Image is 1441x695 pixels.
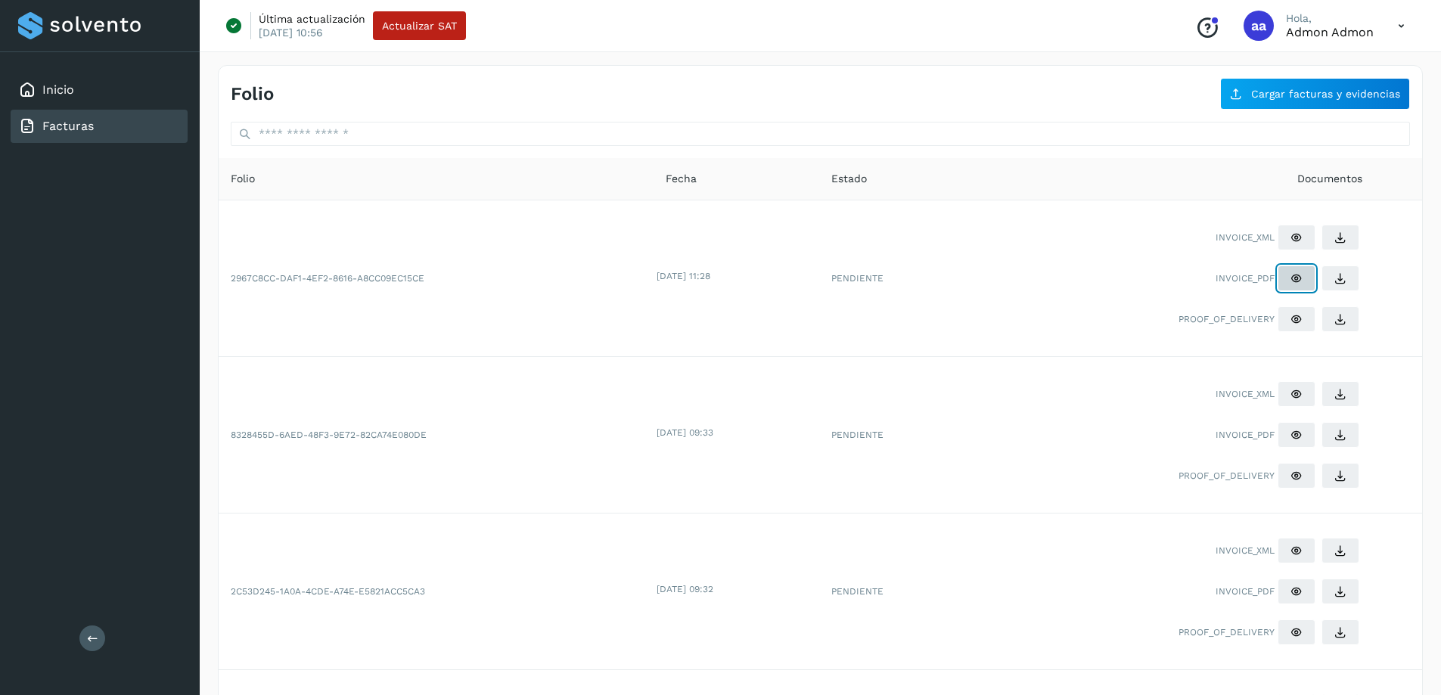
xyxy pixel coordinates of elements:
div: Inicio [11,73,188,107]
td: PENDIENTE [819,357,968,513]
span: Documentos [1297,171,1362,187]
p: [DATE] 10:56 [259,26,323,39]
span: PROOF_OF_DELIVERY [1179,625,1275,639]
button: Actualizar SAT [373,11,466,40]
div: [DATE] 09:32 [657,582,816,596]
div: Facturas [11,110,188,143]
a: Facturas [42,119,94,133]
span: INVOICE_PDF [1216,428,1275,442]
span: INVOICE_XML [1216,387,1275,401]
p: Hola, [1286,12,1374,25]
p: admon admon [1286,25,1374,39]
span: INVOICE_PDF [1216,585,1275,598]
span: Estado [831,171,867,187]
span: INVOICE_XML [1216,231,1275,244]
span: Fecha [666,171,697,187]
td: PENDIENTE [819,513,968,670]
div: [DATE] 09:33 [657,426,816,439]
button: Cargar facturas y evidencias [1220,78,1410,110]
td: 2967C8CC-DAF1-4EF2-8616-A8CC09EC15CE [219,200,654,357]
a: Inicio [42,82,74,97]
td: PENDIENTE [819,200,968,357]
span: INVOICE_PDF [1216,271,1275,285]
span: Actualizar SAT [382,20,457,31]
span: PROOF_OF_DELIVERY [1179,469,1275,482]
div: [DATE] 11:28 [657,269,816,283]
td: 8328455D-6AED-48F3-9E72-82CA74E080DE [219,357,654,513]
span: Folio [231,171,255,187]
td: 2C53D245-1A0A-4CDE-A74E-E5821ACC5CA3 [219,513,654,670]
p: Última actualización [259,12,365,26]
span: INVOICE_XML [1216,544,1275,557]
span: PROOF_OF_DELIVERY [1179,312,1275,326]
span: Cargar facturas y evidencias [1251,88,1400,99]
h4: Folio [231,83,274,105]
